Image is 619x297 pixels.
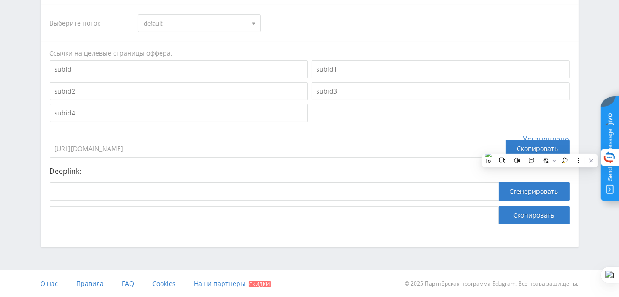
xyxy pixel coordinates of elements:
span: FAQ [122,279,135,288]
input: subid2 [50,82,308,100]
input: subid1 [312,60,570,78]
p: Deeplink: [50,167,570,175]
span: О нас [41,279,58,288]
input: subid4 [50,104,308,122]
span: Скидки [249,281,271,287]
button: Скопировать [499,206,570,224]
div: Выберите поток [50,14,129,32]
input: subid3 [312,82,570,100]
span: default [144,15,247,32]
div: Скопировать [506,140,570,158]
span: Cookies [153,279,176,288]
div: Ссылки на целевые страницы оффера. [50,49,570,58]
button: Сгенерировать [499,182,570,201]
span: Наши партнеры [194,279,246,288]
span: Установлено [523,135,570,143]
span: Правила [77,279,104,288]
input: subid [50,60,308,78]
